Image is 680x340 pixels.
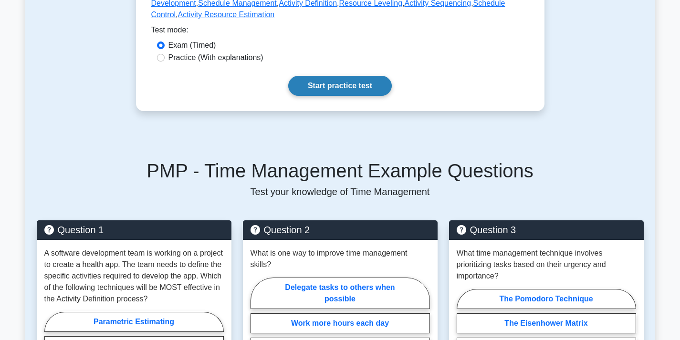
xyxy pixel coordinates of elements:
a: Start practice test [288,76,392,96]
p: What is one way to improve time management skills? [251,247,430,270]
a: Activity Resource Estimation [178,10,275,19]
p: Test your knowledge of Time Management [37,186,644,197]
label: Work more hours each day [251,313,430,333]
h5: Question 2 [251,224,430,236]
label: Delegate tasks to others when possible [251,278,430,309]
p: What time management technique involves prioritizing tasks based on their urgency and importance? [457,247,636,282]
h5: Question 1 [44,224,224,236]
p: A software development team is working on a project to create a health app. The team needs to def... [44,247,224,305]
h5: PMP - Time Management Example Questions [37,159,644,182]
div: Test mode: [151,24,529,40]
label: Practice (With explanations) [168,52,263,63]
label: Parametric Estimating [44,312,224,332]
label: Exam (Timed) [168,40,216,51]
label: The Eisenhower Matrix [457,313,636,333]
h5: Question 3 [457,224,636,236]
label: The Pomodoro Technique [457,289,636,309]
